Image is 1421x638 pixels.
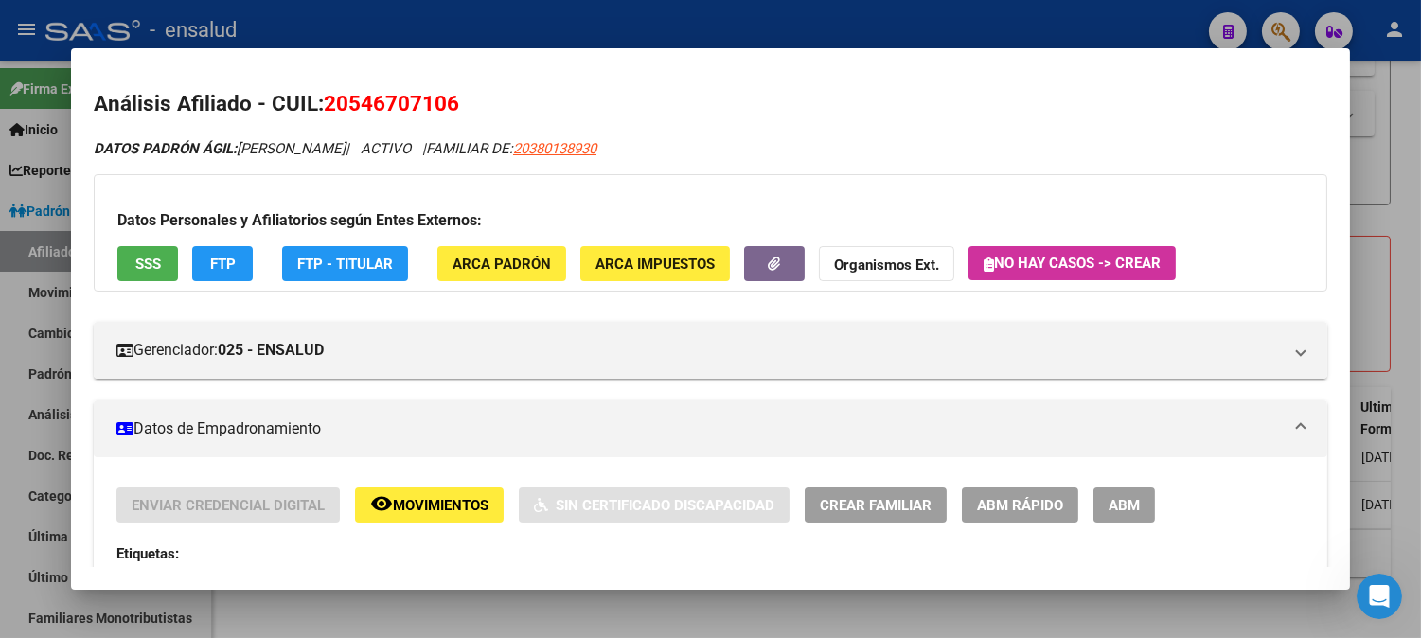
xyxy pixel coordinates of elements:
[393,497,488,514] span: Movimientos
[297,256,393,273] span: FTP - Titular
[513,140,596,157] span: 20380138930
[117,209,1304,232] h3: Datos Personales y Afiliatorios según Entes Externos:
[595,256,715,273] span: ARCA Impuestos
[94,140,346,157] span: [PERSON_NAME]
[210,256,236,273] span: FTP
[94,140,237,157] strong: DATOS PADRÓN ÁGIL:
[1109,497,1140,514] span: ABM
[580,246,730,281] button: ARCA Impuestos
[437,246,566,281] button: ARCA Padrón
[94,322,1327,379] mat-expansion-panel-header: Gerenciador:025 - ENSALUD
[556,497,774,514] span: Sin Certificado Discapacidad
[94,400,1327,457] mat-expansion-panel-header: Datos de Empadronamiento
[977,497,1063,514] span: ABM Rápido
[282,246,408,281] button: FTP - Titular
[218,339,324,362] strong: 025 - ENSALUD
[94,88,1327,120] h2: Análisis Afiliado - CUIL:
[519,487,790,523] button: Sin Certificado Discapacidad
[820,497,932,514] span: Crear Familiar
[116,487,340,523] button: Enviar Credencial Digital
[426,140,596,157] span: FAMILIAR DE:
[116,545,179,562] strong: Etiquetas:
[116,339,1282,362] mat-panel-title: Gerenciador:
[834,257,939,274] strong: Organismos Ext.
[968,246,1176,280] button: No hay casos -> Crear
[355,487,504,523] button: Movimientos
[962,487,1078,523] button: ABM Rápido
[135,256,161,273] span: SSS
[819,246,954,281] button: Organismos Ext.
[324,91,459,115] span: 20546707106
[117,246,178,281] button: SSS
[453,256,551,273] span: ARCA Padrón
[370,492,393,515] mat-icon: remove_red_eye
[94,140,596,157] i: | ACTIVO |
[192,246,253,281] button: FTP
[984,255,1161,272] span: No hay casos -> Crear
[116,417,1282,440] mat-panel-title: Datos de Empadronamiento
[132,497,325,514] span: Enviar Credencial Digital
[805,487,947,523] button: Crear Familiar
[116,566,163,583] strong: Estado:
[1093,487,1155,523] button: ABM
[1357,574,1402,619] iframe: Intercom live chat
[163,566,213,583] strong: ACTIVO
